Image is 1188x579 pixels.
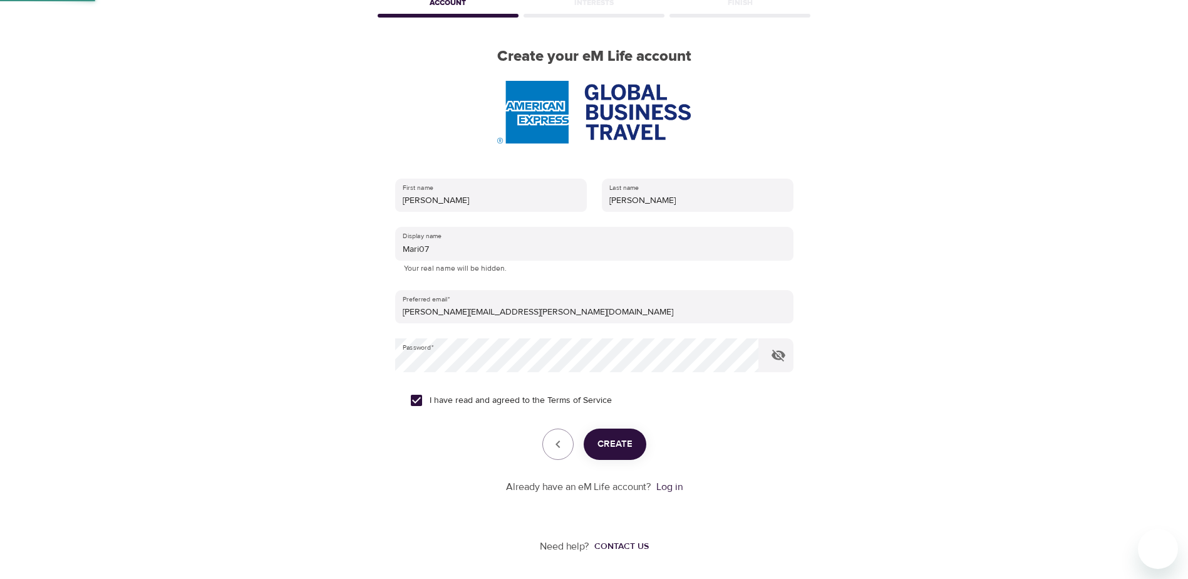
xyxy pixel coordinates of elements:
span: Create [597,436,633,452]
span: I have read and agreed to the [430,394,612,407]
a: Contact us [589,540,649,553]
iframe: Button to launch messaging window [1138,529,1178,569]
a: Log in [656,481,683,493]
a: Terms of Service [547,394,612,407]
img: AmEx%20GBT%20logo.png [497,81,690,143]
p: Already have an eM Life account? [506,480,651,494]
button: Create [584,429,646,460]
p: Need help? [540,540,589,554]
div: Contact us [594,540,649,553]
p: Your real name will be hidden. [404,263,785,275]
h2: Create your eM Life account [375,48,814,66]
